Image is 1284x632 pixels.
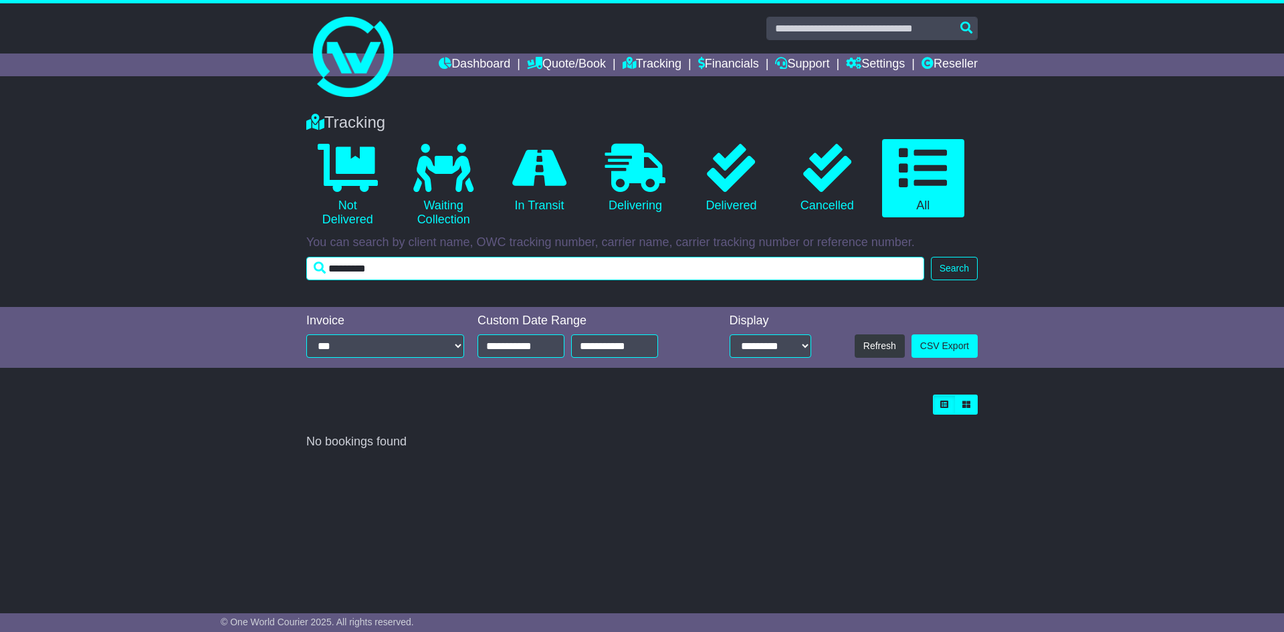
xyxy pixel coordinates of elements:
a: Cancelled [786,139,868,218]
a: Waiting Collection [402,139,484,232]
div: Display [730,314,811,328]
div: No bookings found [306,435,978,449]
button: Search [931,257,978,280]
span: © One World Courier 2025. All rights reserved. [221,617,414,627]
a: All [882,139,964,218]
p: You can search by client name, OWC tracking number, carrier name, carrier tracking number or refe... [306,235,978,250]
a: CSV Export [912,334,978,358]
a: In Transit [498,139,580,218]
div: Custom Date Range [477,314,692,328]
a: Not Delivered [306,139,389,232]
a: Quote/Book [527,54,606,76]
div: Invoice [306,314,464,328]
button: Refresh [855,334,905,358]
a: Financials [698,54,759,76]
a: Delivered [690,139,772,218]
div: Tracking [300,113,984,132]
a: Tracking [623,54,681,76]
a: Support [775,54,829,76]
a: Settings [846,54,905,76]
a: Reseller [922,54,978,76]
a: Dashboard [439,54,510,76]
a: Delivering [594,139,676,218]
